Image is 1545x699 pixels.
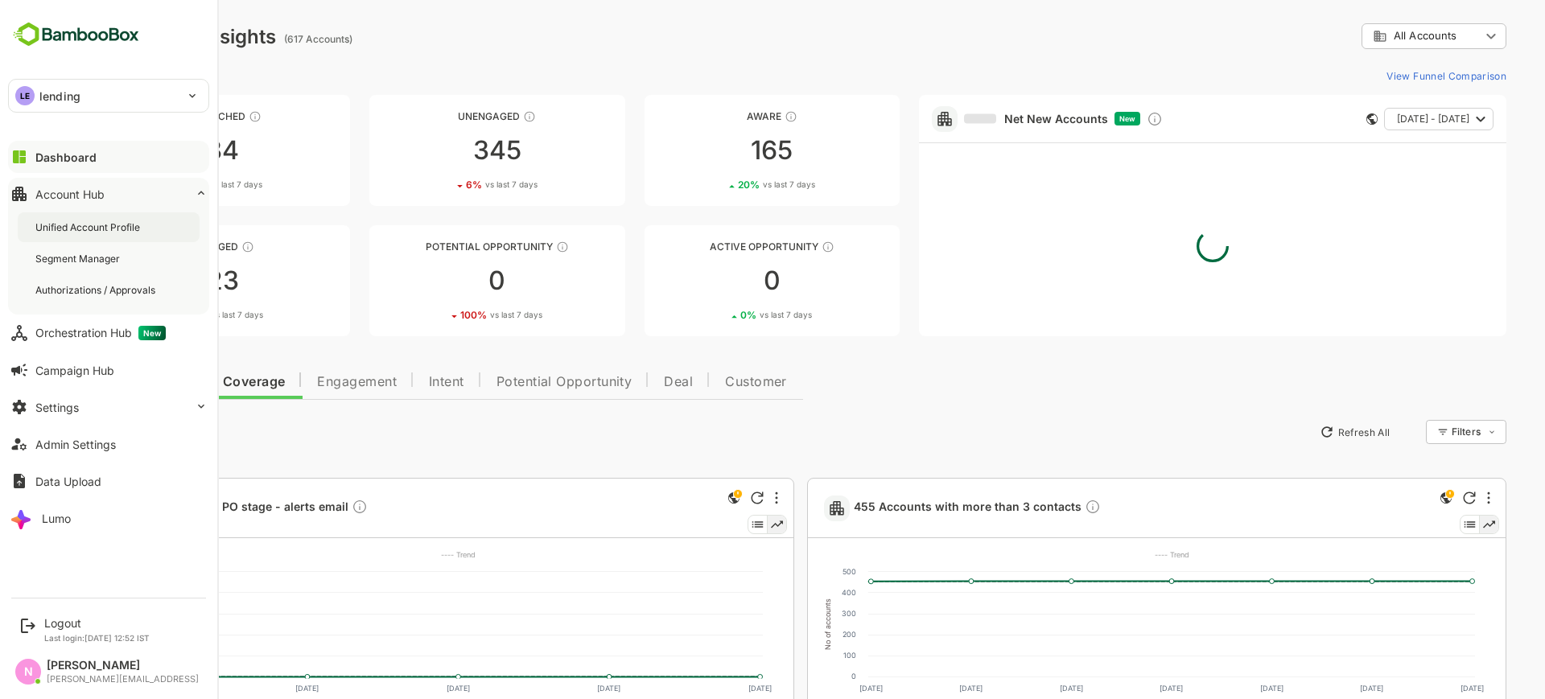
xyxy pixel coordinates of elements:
[44,616,150,630] div: Logout
[8,141,209,173] button: Dashboard
[73,609,85,618] text: 0.6
[15,659,41,685] div: N
[703,309,756,321] span: vs last 7 days
[85,499,311,517] span: 0 Accounts in PO stage - alerts email
[1316,29,1424,43] div: All Accounts
[80,672,85,680] text: 0
[1394,417,1450,446] div: Filters
[588,241,843,253] div: Active Opportunity
[803,684,826,693] text: [DATE]
[39,110,294,122] div: Unreached
[668,488,687,510] div: This is a global insight. Segment selection is not applicable for this view
[313,138,568,163] div: 345
[719,491,722,504] div: More
[35,150,97,164] div: Dashboard
[261,376,340,389] span: Engagement
[35,220,143,234] div: Unified Account Profile
[47,659,199,672] div: [PERSON_NAME]
[1310,113,1321,125] div: This card does not support filter and segments
[185,241,198,253] div: These accounts are warm, further nurturing would qualify them to MQAs
[35,438,116,451] div: Admin Settings
[588,110,843,122] div: Aware
[35,401,79,414] div: Settings
[55,376,229,389] span: Data Quality and Coverage
[500,241,513,253] div: These accounts are MQAs and can be passed on to Inside Sales
[39,25,220,48] div: Dashboard Insights
[154,179,206,191] span: vs last 7 days
[8,428,209,460] button: Admin Settings
[47,674,199,685] div: [PERSON_NAME][EMAIL_ADDRESS]
[228,33,301,45] ag: (617 Accounts)
[39,268,294,294] div: 23
[1337,30,1400,42] span: All Accounts
[795,672,800,680] text: 0
[785,588,800,597] text: 400
[73,630,85,639] text: 0.4
[608,376,637,389] span: Deal
[1380,488,1399,510] div: This is a global insight. Segment selection is not applicable for this view
[1431,491,1434,504] div: More
[429,179,481,191] span: vs last 7 days
[373,376,408,389] span: Intent
[35,252,123,265] div: Segment Manager
[1328,108,1437,130] button: [DATE] - [DATE]
[707,179,759,191] span: vs last 7 days
[588,268,843,294] div: 0
[39,95,294,206] a: UnreachedThese accounts have not been engaged with for a defined time period842%vs last 7 days
[1404,684,1428,693] text: [DATE]
[434,309,486,321] span: vs last 7 days
[313,268,568,294] div: 0
[35,326,166,340] div: Orchestration Hub
[1028,499,1044,517] div: Description not present
[44,633,150,643] p: Last login: [DATE] 12:52 IST
[669,376,731,389] span: Customer
[35,475,101,488] div: Data Upload
[786,630,800,639] text: 200
[135,309,207,321] div: 4 %
[313,241,568,253] div: Potential Opportunity
[682,179,759,191] div: 20 %
[765,241,778,253] div: These accounts have open opportunities which might be at any of the Sales Stages
[1305,21,1450,52] div: All Accounts
[467,110,480,123] div: These accounts have not shown enough engagement and need nurturing
[785,609,800,618] text: 300
[42,512,71,525] div: Lumo
[1103,684,1127,693] text: [DATE]
[1063,114,1079,123] span: New
[588,138,843,163] div: 165
[39,417,156,446] button: New Insights
[410,179,481,191] div: 6 %
[903,684,926,693] text: [DATE]
[1256,419,1341,445] button: Refresh All
[89,684,112,693] text: [DATE]
[85,499,318,517] a: 0 Accounts in PO stage - alerts emailDescription not present
[9,80,208,112] div: LElending
[541,684,564,693] text: [DATE]
[1304,684,1327,693] text: [DATE]
[8,502,209,534] button: Lumo
[8,178,209,210] button: Account Hub
[35,364,114,377] div: Campaign Hub
[588,225,843,336] a: Active OpportunityThese accounts have open opportunities which might be at any of the Sales Stage...
[797,499,1051,517] a: 455 Accounts with more than 3 contactsDescription not present
[404,309,486,321] div: 100 %
[1003,684,1027,693] text: [DATE]
[313,110,568,122] div: Unengaged
[1407,491,1419,504] div: Refresh
[74,651,85,660] text: 0.2
[1395,426,1424,438] div: Filters
[588,95,843,206] a: AwareThese accounts have just entered the buying cycle and need further nurturing16520%vs last 7 ...
[35,187,105,201] div: Account Hub
[385,550,419,559] text: ---- Trend
[73,588,85,597] text: 0.8
[135,179,206,191] div: 2 %
[1090,111,1106,127] div: Discover new ICP-fit accounts showing engagement — via intent surges, anonymous website visits, L...
[82,567,85,576] text: 1
[313,225,568,336] a: Potential OpportunityThese accounts are MQAs and can be passed on to Inside Sales0100%vs last 7 days
[684,309,756,321] div: 0 %
[39,241,294,253] div: Engaged
[440,376,576,389] span: Potential Opportunity
[1324,63,1450,88] button: View Funnel Comparison
[8,354,209,386] button: Campaign Hub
